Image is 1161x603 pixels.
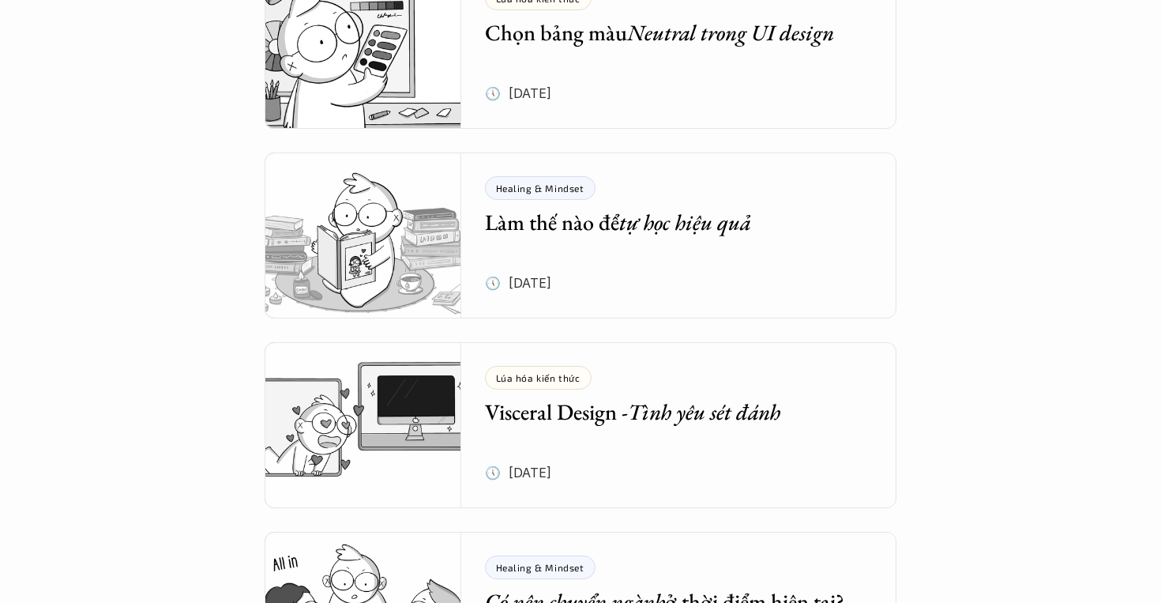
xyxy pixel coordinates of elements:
[485,81,551,105] p: 🕔 [DATE]
[496,562,584,573] p: Healing & Mindset
[627,18,834,47] em: Neutral trong UI design
[628,398,780,426] em: Tình yêu sét đánh
[485,271,551,295] p: 🕔 [DATE]
[496,183,584,194] p: Healing & Mindset
[496,372,580,383] p: Lúa hóa kiến thức
[265,153,896,318] a: Healing & MindsetLàm thế nào đểtự học hiệu quả🕔 [DATE]
[485,208,850,236] h5: Làm thế nào để
[619,208,751,236] em: tự học hiệu quả
[265,342,896,508] a: Lúa hóa kiến thứcVisceral Design -Tình yêu sét đánh🕔 [DATE]
[485,461,551,484] p: 🕔 [DATE]
[485,18,850,47] h5: Chọn bảng màu
[485,398,850,426] h5: Visceral Design -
